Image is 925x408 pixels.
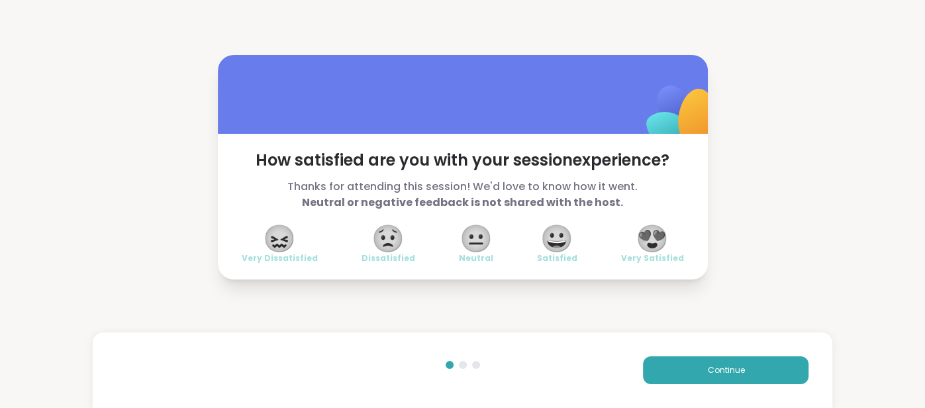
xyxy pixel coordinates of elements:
b: Neutral or negative feedback is not shared with the host. [302,195,623,210]
img: ShareWell Logomark [615,51,747,183]
span: 😀 [540,227,573,250]
span: Dissatisfied [362,253,415,264]
span: 😐 [460,227,493,250]
button: Continue [643,356,808,384]
span: Very Dissatisfied [242,253,318,264]
span: Neutral [459,253,493,264]
span: 😟 [371,227,405,250]
span: Satisfied [537,253,577,264]
span: How satisfied are you with your session experience? [242,150,684,171]
span: 😖 [263,227,296,250]
span: Thanks for attending this session! We'd love to know how it went. [242,179,684,211]
span: Very Satisfied [621,253,684,264]
span: 😍 [636,227,669,250]
span: Continue [707,364,744,376]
